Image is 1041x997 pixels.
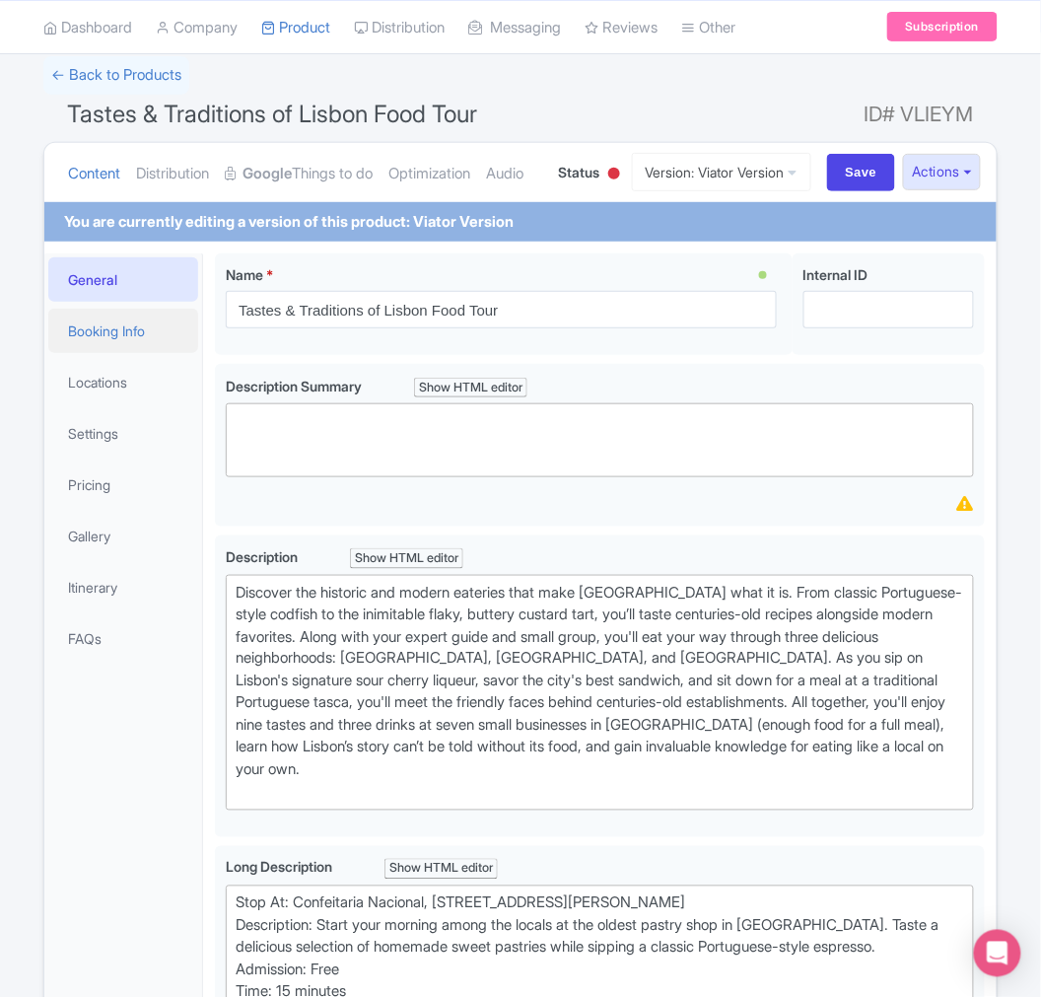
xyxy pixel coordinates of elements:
div: Discover the historic and modern eateries that make [GEOGRAPHIC_DATA] what it is. From classic Po... [236,582,964,804]
button: Actions [903,154,981,190]
div: You are currently editing a version of this product: Viator Version [64,211,514,234]
div: Open Intercom Messenger [974,930,1021,977]
strong: Google [243,163,292,185]
a: FAQs [48,616,198,661]
span: Name [226,266,263,283]
span: Tastes & Traditions of Lisbon Food Tour [67,100,477,128]
a: Distribution [136,143,209,205]
input: Save [827,154,896,191]
a: ← Back to Products [43,56,189,95]
a: Itinerary [48,565,198,609]
div: Show HTML editor [384,859,498,880]
div: Inactive [604,160,624,190]
a: Booking Info [48,309,198,353]
span: ID# VLIEYM [865,95,974,134]
a: Pricing [48,463,198,507]
a: GoogleThings to do [225,143,373,205]
span: Description [226,548,301,565]
a: General [48,257,198,302]
a: Audio [486,143,523,205]
a: Subscription [887,12,998,41]
a: Optimization [388,143,470,205]
a: Settings [48,411,198,456]
span: Internal ID [803,266,868,283]
a: Gallery [48,514,198,558]
span: Long Description [226,859,335,876]
a: Locations [48,360,198,404]
a: Content [68,143,120,205]
div: Show HTML editor [350,548,463,569]
span: Description Summary [226,378,365,394]
span: Status [559,162,600,182]
a: Version: Viator Version [632,153,811,191]
div: Show HTML editor [414,378,527,398]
